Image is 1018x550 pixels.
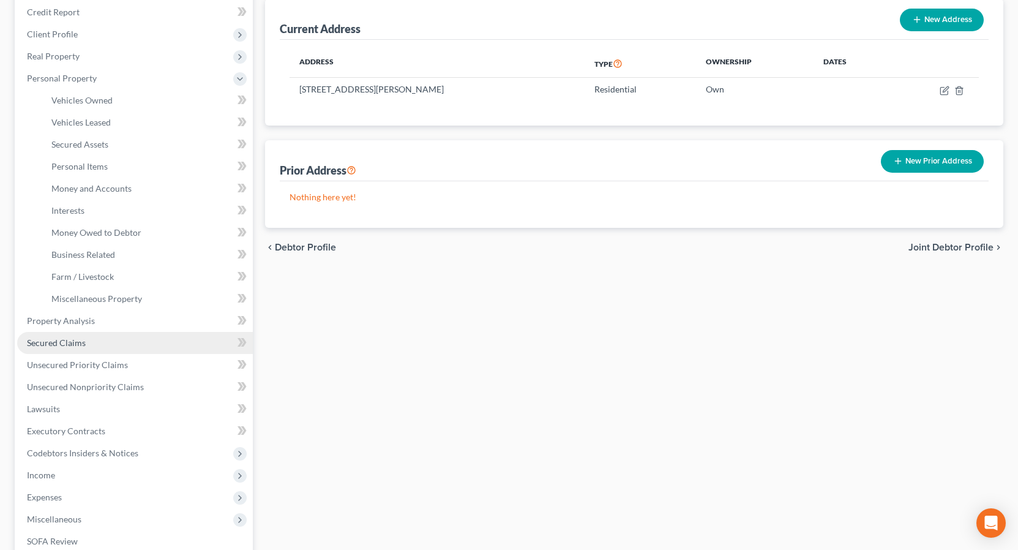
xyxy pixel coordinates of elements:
[17,1,253,23] a: Credit Report
[280,21,361,36] div: Current Address
[42,111,253,134] a: Vehicles Leased
[42,156,253,178] a: Personal Items
[27,7,80,17] span: Credit Report
[27,492,62,502] span: Expenses
[265,243,336,252] button: chevron_left Debtor Profile
[42,266,253,288] a: Farm / Livestock
[51,117,111,127] span: Vehicles Leased
[42,200,253,222] a: Interests
[17,332,253,354] a: Secured Claims
[814,50,891,78] th: Dates
[290,78,585,101] td: [STREET_ADDRESS][PERSON_NAME]
[51,205,84,216] span: Interests
[51,95,113,105] span: Vehicles Owned
[42,222,253,244] a: Money Owed to Debtor
[27,404,60,414] span: Lawsuits
[696,78,814,101] td: Own
[275,243,336,252] span: Debtor Profile
[42,134,253,156] a: Secured Assets
[27,315,95,326] span: Property Analysis
[27,51,80,61] span: Real Property
[27,29,78,39] span: Client Profile
[908,243,994,252] span: Joint Debtor Profile
[51,271,114,282] span: Farm / Livestock
[27,382,144,392] span: Unsecured Nonpriority Claims
[17,310,253,332] a: Property Analysis
[42,89,253,111] a: Vehicles Owned
[585,78,696,101] td: Residential
[290,191,979,203] p: Nothing here yet!
[51,183,132,194] span: Money and Accounts
[51,227,141,238] span: Money Owed to Debtor
[27,514,81,524] span: Miscellaneous
[27,360,128,370] span: Unsecured Priority Claims
[27,73,97,83] span: Personal Property
[42,288,253,310] a: Miscellaneous Property
[42,178,253,200] a: Money and Accounts
[17,420,253,442] a: Executory Contracts
[27,448,138,458] span: Codebtors Insiders & Notices
[17,354,253,376] a: Unsecured Priority Claims
[27,536,78,546] span: SOFA Review
[51,249,115,260] span: Business Related
[17,376,253,398] a: Unsecured Nonpriority Claims
[265,243,275,252] i: chevron_left
[17,398,253,420] a: Lawsuits
[280,163,356,178] div: Prior Address
[42,244,253,266] a: Business Related
[994,243,1003,252] i: chevron_right
[51,293,142,304] span: Miscellaneous Property
[881,150,984,173] button: New Prior Address
[976,508,1006,538] div: Open Intercom Messenger
[900,9,984,31] button: New Address
[908,243,1003,252] button: Joint Debtor Profile chevron_right
[51,161,108,171] span: Personal Items
[696,50,814,78] th: Ownership
[27,470,55,480] span: Income
[585,50,696,78] th: Type
[51,139,108,149] span: Secured Assets
[27,337,86,348] span: Secured Claims
[290,50,585,78] th: Address
[27,426,105,436] span: Executory Contracts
